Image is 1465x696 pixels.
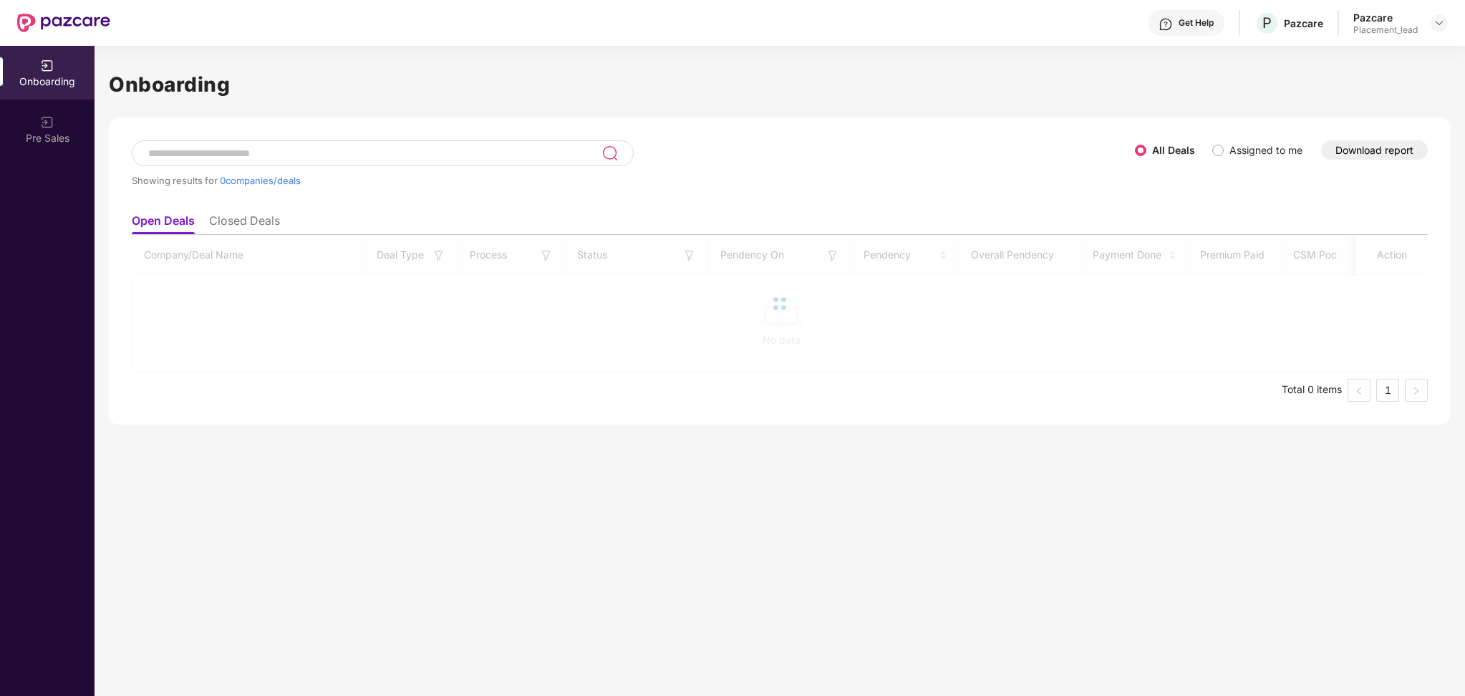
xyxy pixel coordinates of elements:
[1282,379,1342,402] li: Total 0 items
[1353,11,1418,24] div: Pazcare
[1376,379,1399,402] li: 1
[1412,387,1421,395] span: right
[1159,17,1173,32] img: svg+xml;base64,PHN2ZyBpZD0iSGVscC0zMngzMiIgeG1sbnM9Imh0dHA6Ly93d3cudzMub3JnLzIwMDAvc3ZnIiB3aWR0aD...
[1262,14,1272,32] span: P
[1321,140,1428,160] button: Download report
[40,59,54,73] img: svg+xml;base64,PHN2ZyB3aWR0aD0iMjAiIGhlaWdodD0iMjAiIHZpZXdCb3g9IjAgMCAyMCAyMCIgZmlsbD0ibm9uZSIgeG...
[601,145,618,162] img: svg+xml;base64,PHN2ZyB3aWR0aD0iMjQiIGhlaWdodD0iMjUiIHZpZXdCb3g9IjAgMCAyNCAyNSIgZmlsbD0ibm9uZSIgeG...
[1348,379,1370,402] li: Previous Page
[1405,379,1428,402] li: Next Page
[1353,24,1418,36] div: Placement_lead
[1179,17,1214,29] div: Get Help
[209,213,280,234] li: Closed Deals
[109,69,1451,100] h1: Onboarding
[1229,144,1302,156] label: Assigned to me
[1284,16,1323,30] div: Pazcare
[220,175,301,186] span: 0 companies/deals
[1348,379,1370,402] button: left
[132,213,195,234] li: Open Deals
[1377,380,1398,401] a: 1
[40,115,54,130] img: svg+xml;base64,PHN2ZyB3aWR0aD0iMjAiIGhlaWdodD0iMjAiIHZpZXdCb3g9IjAgMCAyMCAyMCIgZmlsbD0ibm9uZSIgeG...
[1433,17,1445,29] img: svg+xml;base64,PHN2ZyBpZD0iRHJvcGRvd24tMzJ4MzIiIHhtbG5zPSJodHRwOi8vd3d3LnczLm9yZy8yMDAwL3N2ZyIgd2...
[1405,379,1428,402] button: right
[1355,387,1363,395] span: left
[1152,144,1195,156] label: All Deals
[17,14,110,32] img: New Pazcare Logo
[132,175,1135,186] div: Showing results for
